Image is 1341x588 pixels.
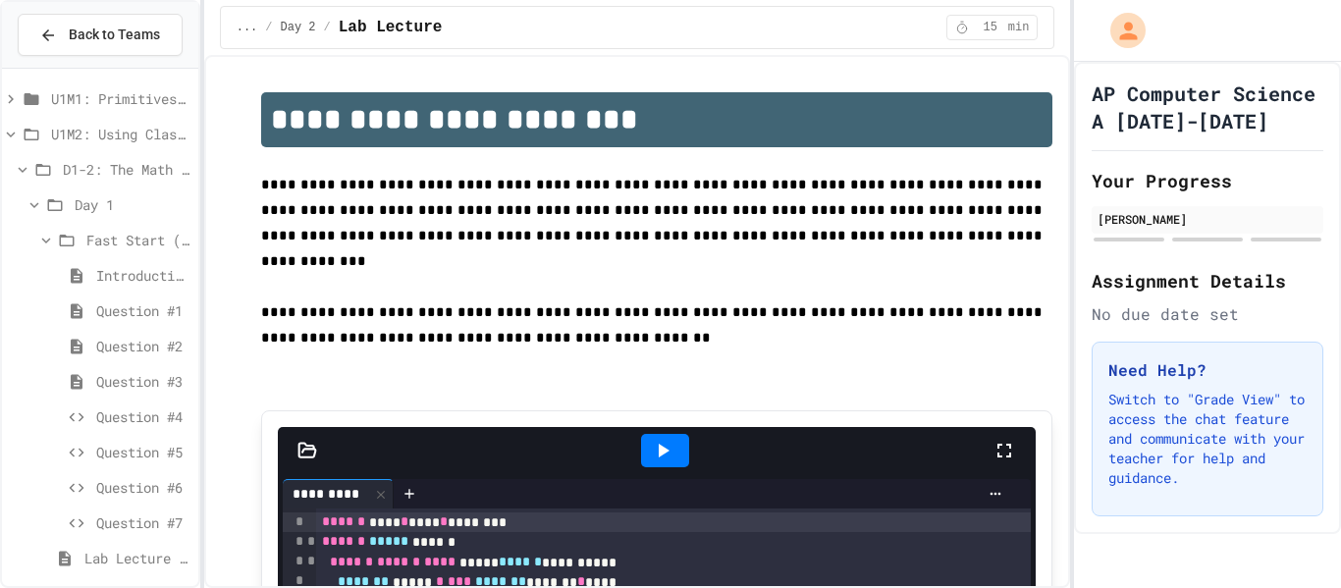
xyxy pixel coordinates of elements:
span: Question #4 [96,406,190,427]
button: Back to Teams [18,14,183,56]
span: U1M1: Primitives, Variables, Basic I/O [51,88,190,109]
span: ... [237,20,258,35]
h2: Assignment Details [1092,267,1323,294]
span: Question #7 [96,512,190,533]
div: No due date set [1092,302,1323,326]
span: min [1008,20,1030,35]
span: Question #5 [96,442,190,462]
span: 15 [975,20,1006,35]
h2: Your Progress [1092,167,1323,194]
span: D1-2: The Math Class [63,159,190,180]
h1: AP Computer Science A [DATE]-[DATE] [1092,80,1323,134]
div: My Account [1090,8,1151,53]
span: Fast Start (15 mins) [86,230,190,250]
span: Back to Teams [69,25,160,45]
span: Introduction [96,265,190,286]
span: Lab Lecture (15 mins) [84,548,190,568]
div: [PERSON_NAME] [1098,210,1317,228]
span: Question #2 [96,336,190,356]
span: Question #3 [96,371,190,392]
span: U1M2: Using Classes and Objects [51,124,190,144]
span: Question #1 [96,300,190,321]
span: Question #6 [96,477,190,498]
h3: Need Help? [1108,358,1307,382]
span: Lab Lecture [339,16,443,39]
span: / [324,20,331,35]
span: Day 2 [281,20,316,35]
span: / [265,20,272,35]
p: Switch to "Grade View" to access the chat feature and communicate with your teacher for help and ... [1108,390,1307,488]
span: Day 1 [75,194,190,215]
